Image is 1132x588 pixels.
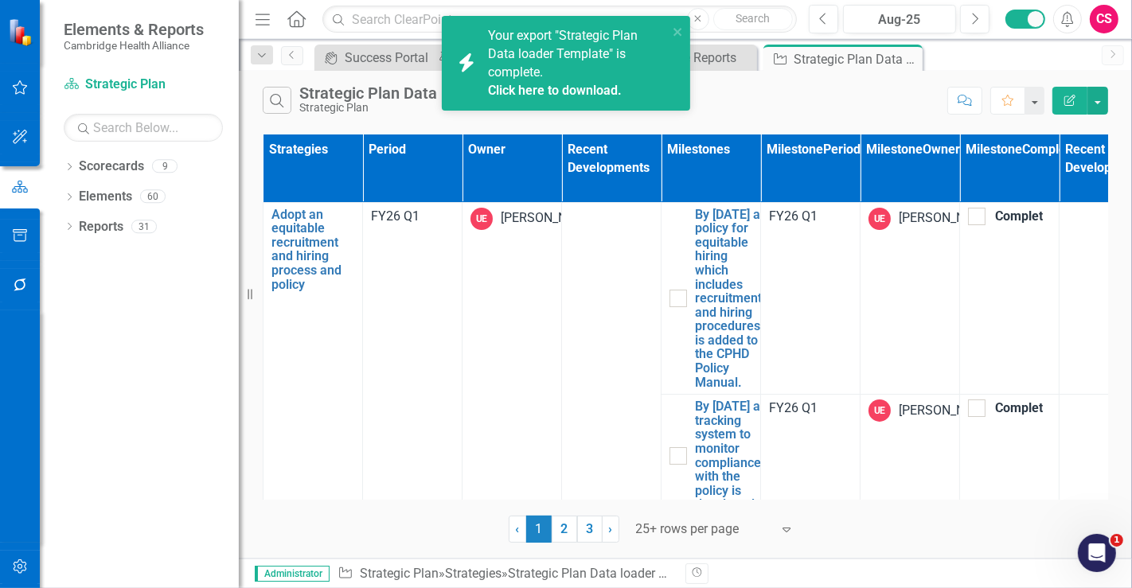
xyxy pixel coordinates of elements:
span: 1 [1111,534,1123,547]
a: Strategies [445,566,502,581]
div: UE [470,208,493,230]
a: By [DATE] a tracking system to monitor compliance with the policy is developed. [695,399,761,512]
div: [PERSON_NAME] [899,402,994,420]
div: » » [338,565,673,583]
span: Search [736,12,770,25]
div: Strategic Plan [299,102,556,114]
td: Double-Click to Edit [861,202,960,395]
td: Double-Click to Edit Right Click for Context Menu [662,395,761,517]
a: 3 [577,516,603,543]
td: Double-Click to Edit Right Click for Context Menu [263,202,363,516]
a: Adopt an equitable recruitment and hiring process and policy [271,208,354,292]
a: Reports [79,218,123,236]
span: 1 [526,516,552,543]
div: Success Portal [345,48,434,68]
div: Strategic Plan Data loader Template [299,84,556,102]
span: Elements & Reports [64,20,204,39]
div: FY26 Q1 [769,208,852,226]
a: Success Portal [318,48,434,68]
div: 31 [131,220,157,233]
td: Double-Click to Edit [861,395,960,517]
a: Strategic Plan [360,566,439,581]
small: Cambridge Health Alliance [64,39,204,52]
div: [PERSON_NAME] [501,209,596,228]
img: ClearPoint Strategy [8,18,36,45]
a: 2 [552,516,577,543]
a: By [DATE] a policy for equitable hiring which includes recruitment and hiring procedures is added... [695,208,762,390]
input: Search ClearPoint... [322,6,797,33]
div: Manage Reports [644,48,753,68]
td: Double-Click to Edit Right Click for Context Menu [662,202,761,395]
a: Scorecards [79,158,144,176]
button: close [673,22,684,41]
a: Click here to download. [488,83,622,98]
button: Search [713,8,793,30]
div: Strategic Plan Data loader Template [508,566,711,581]
td: Double-Click to Edit [463,202,562,516]
span: Your export "Strategic Plan Data loader Template" is complete. [488,28,664,99]
td: Double-Click to Edit [960,395,1060,517]
a: Elements [79,188,132,206]
div: 60 [140,190,166,204]
span: Administrator [255,566,330,582]
td: Double-Click to Edit [562,202,662,516]
button: CS [1090,5,1118,33]
div: [PERSON_NAME] [899,209,994,228]
span: ‹ [516,521,520,536]
span: › [609,521,613,536]
div: UE [869,208,891,230]
a: Strategic Plan [64,76,223,94]
div: FY26 Q1 [769,399,852,418]
div: FY26 Q1 [371,208,454,226]
div: Aug-25 [849,10,950,29]
button: Aug-25 [843,5,956,33]
div: Strategic Plan Data loader Template [794,49,919,69]
iframe: Intercom live chat [1078,534,1116,572]
td: Double-Click to Edit [960,202,1060,395]
div: 9 [152,160,178,173]
input: Search Below... [64,114,223,142]
div: UE [869,399,891,422]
